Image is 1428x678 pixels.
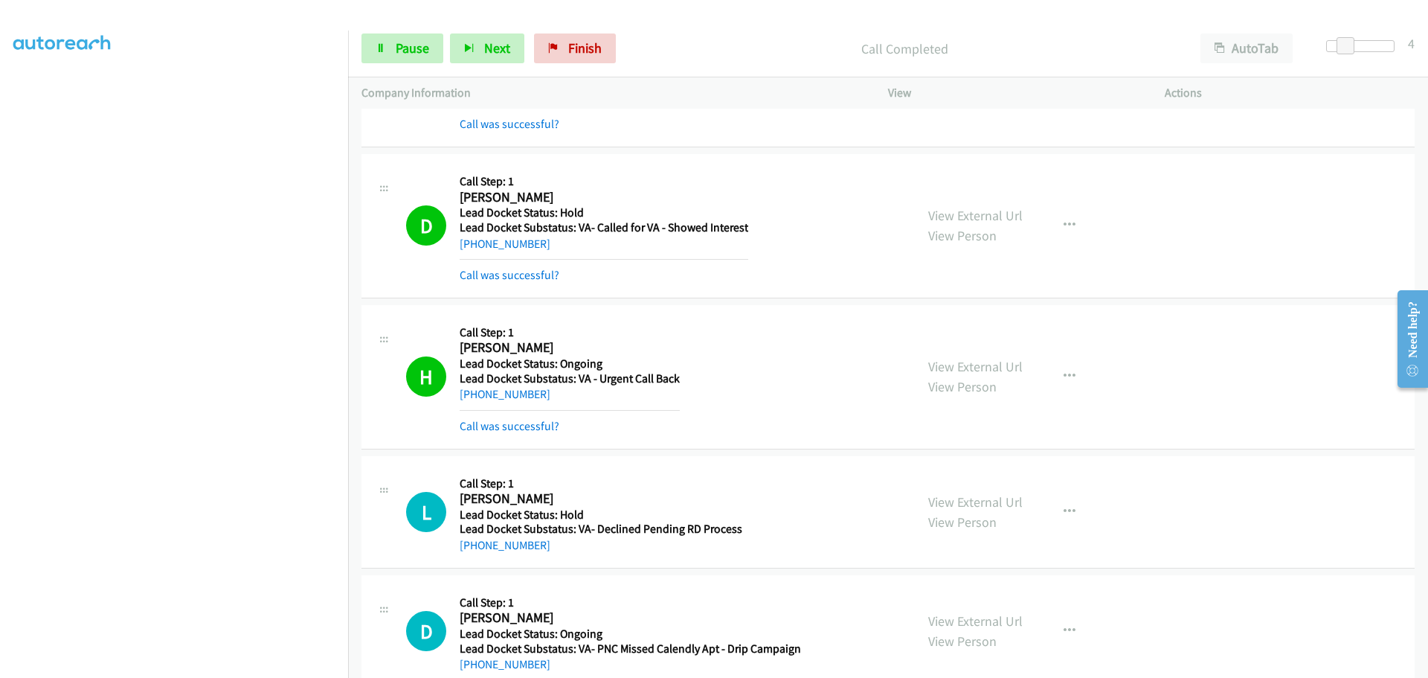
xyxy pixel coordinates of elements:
h5: Lead Docket Status: Hold [460,508,742,522]
a: [PHONE_NUMBER] [460,237,550,251]
iframe: Resource Center [1385,280,1428,398]
h5: Lead Docket Status: Hold [460,205,748,220]
a: Pause [361,33,443,63]
h5: Call Step: 1 [460,595,801,610]
h1: L [406,492,446,532]
p: Call Completed [636,39,1174,59]
h2: [PERSON_NAME] [460,339,680,356]
a: [PHONE_NUMBER] [460,538,550,552]
a: View External Url [928,613,1023,630]
h1: D [406,611,446,651]
a: [PHONE_NUMBER] [460,657,550,671]
div: The call is yet to be attempted [406,492,446,532]
p: Actions [1165,84,1415,102]
a: View External Url [928,493,1023,511]
h5: Lead Docket Status: Ongoing [460,356,680,371]
span: Next [484,39,510,57]
div: 4 [1408,33,1415,54]
h2: [PERSON_NAME] [460,490,742,508]
h5: Call Step: 1 [460,174,748,189]
p: Company Information [361,84,861,102]
h5: Call Step: 1 [460,325,680,340]
h1: H [406,356,446,397]
a: View External Url [928,207,1023,224]
span: Pause [396,39,429,57]
div: The call is yet to be attempted [406,611,446,651]
a: Call was successful? [460,117,559,131]
a: Call was successful? [460,419,559,433]
a: [PHONE_NUMBER] [460,387,550,401]
h5: Lead Docket Substatus: VA - Urgent Call Back [460,371,680,386]
a: View Person [928,378,997,395]
a: Call was successful? [460,268,559,282]
span: Finish [568,39,602,57]
a: View Person [928,227,997,244]
h5: Lead Docket Status: Ongoing [460,627,801,642]
button: AutoTab [1200,33,1293,63]
p: View [888,84,1138,102]
h2: [PERSON_NAME] [460,189,743,206]
a: Finish [534,33,616,63]
a: View Person [928,633,997,650]
button: Next [450,33,524,63]
h1: D [406,205,446,246]
h5: Lead Docket Substatus: VA- PNC Missed Calendly Apt - Drip Campaign [460,642,801,656]
h5: Call Step: 1 [460,476,742,491]
a: View Person [928,514,997,531]
h5: Lead Docket Substatus: VA- Declined Pending RD Process [460,522,742,537]
h2: [PERSON_NAME] [460,610,801,627]
a: View External Url [928,358,1023,375]
h5: Lead Docket Substatus: VA- Called for VA - Showed Interest [460,220,748,235]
